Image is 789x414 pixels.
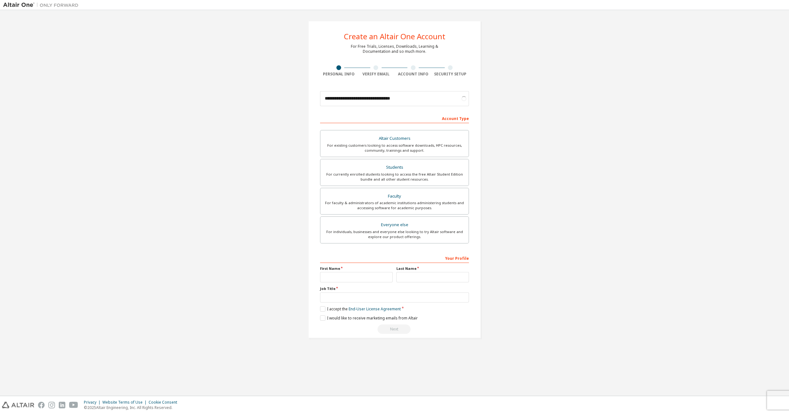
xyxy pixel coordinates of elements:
[349,306,401,312] a: End-User License Agreement
[324,163,465,172] div: Students
[38,402,45,408] img: facebook.svg
[320,315,418,321] label: I would like to receive marketing emails from Altair
[324,134,465,143] div: Altair Customers
[59,402,65,408] img: linkedin.svg
[432,72,469,77] div: Security Setup
[320,113,469,123] div: Account Type
[324,221,465,229] div: Everyone else
[69,402,78,408] img: youtube.svg
[324,200,465,210] div: For faculty & administrators of academic institutions administering students and accessing softwa...
[324,229,465,239] div: For individuals, businesses and everyone else looking to try Altair software and explore our prod...
[320,324,469,334] div: Please wait while checking email ...
[344,33,445,40] div: Create an Altair One Account
[3,2,82,8] img: Altair One
[84,400,102,405] div: Privacy
[357,72,395,77] div: Verify Email
[396,266,469,271] label: Last Name
[320,72,357,77] div: Personal Info
[2,402,34,408] img: altair_logo.svg
[48,402,55,408] img: instagram.svg
[324,143,465,153] div: For existing customers looking to access software downloads, HPC resources, community, trainings ...
[320,306,401,312] label: I accept the
[324,172,465,182] div: For currently enrolled students looking to access the free Altair Student Edition bundle and all ...
[149,400,181,405] div: Cookie Consent
[320,266,393,271] label: First Name
[102,400,149,405] div: Website Terms of Use
[351,44,438,54] div: For Free Trials, Licenses, Downloads, Learning & Documentation and so much more.
[394,72,432,77] div: Account Info
[320,253,469,263] div: Your Profile
[320,286,469,291] label: Job Title
[324,192,465,201] div: Faculty
[84,405,181,410] p: © 2025 Altair Engineering, Inc. All Rights Reserved.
